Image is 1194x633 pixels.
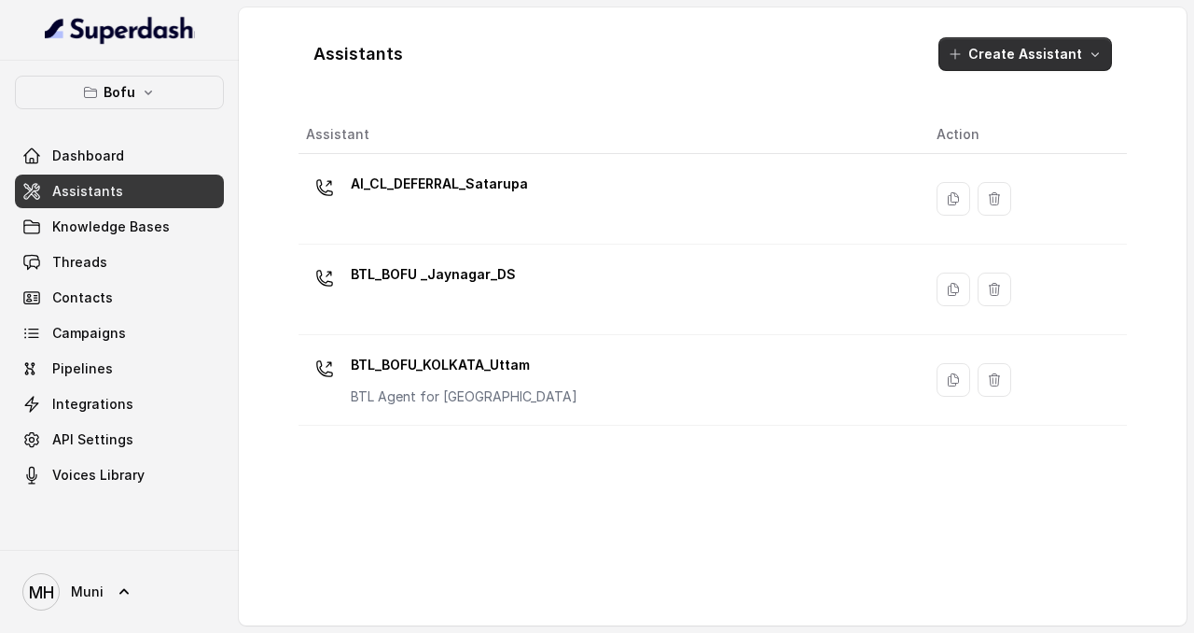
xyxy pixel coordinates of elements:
span: Contacts [52,288,113,307]
th: Action [922,116,1127,154]
a: Voices Library [15,458,224,492]
a: Assistants [15,175,224,208]
p: AI_CL_DEFERRAL_Satarupa [351,169,528,199]
span: Pipelines [52,359,113,378]
th: Assistant [298,116,922,154]
a: Muni [15,566,224,618]
img: light.svg [45,15,195,45]
span: Threads [52,253,107,272]
a: Pipelines [15,352,224,386]
p: Bofu [104,81,135,104]
span: Voices Library [52,466,145,485]
text: MH [29,583,54,602]
a: Contacts [15,281,224,315]
a: Integrations [15,387,224,421]
span: Dashboard [52,147,124,165]
span: API Settings [52,430,133,449]
button: Create Assistant [938,37,1112,71]
a: API Settings [15,423,224,457]
p: BTL Agent for [GEOGRAPHIC_DATA] [351,387,577,406]
span: Assistants [52,182,123,201]
span: Knowledge Bases [52,218,170,236]
button: Bofu [15,76,224,109]
a: Campaigns [15,316,224,350]
h1: Assistants [313,39,403,69]
a: Knowledge Bases [15,210,224,244]
p: BTL_BOFU_KOLKATA_Uttam [351,350,577,380]
span: Muni [71,583,104,601]
a: Threads [15,246,224,279]
a: Dashboard [15,139,224,173]
p: BTL_BOFU _Jaynagar_DS [351,260,516,289]
span: Campaigns [52,324,126,343]
span: Integrations [52,395,133,414]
